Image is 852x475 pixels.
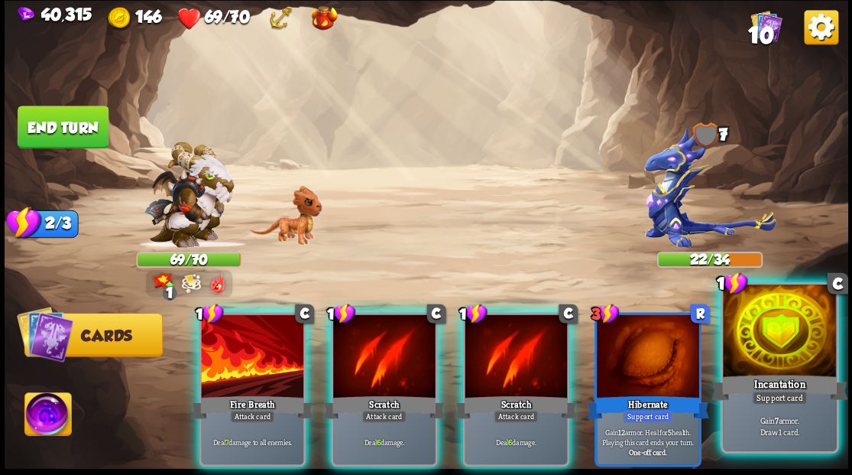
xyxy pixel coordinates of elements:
[195,303,223,324] div: 1
[644,127,775,247] img: Empress_Dragon.png
[658,252,761,265] div: 22/34
[181,272,201,294] img: PowerOfThunder.png
[458,303,487,324] div: 1
[203,437,300,447] p: Deal damage to all enemies.
[6,205,41,239] img: Stamina_Icon.png
[177,6,201,30] img: Heart.png
[752,391,807,405] div: Support card
[18,6,34,22] img: Gem.png
[295,304,314,323] div: C
[177,6,249,30] div: Health
[586,393,708,421] div: Hibernate
[310,6,337,30] img: Rage Potion - Deal 5 fire damage to all enemies when playing a card that costs 3+ stamina.
[18,106,109,148] button: End turn
[17,305,74,363] img: Cards_Icon.png
[204,6,249,25] span: 69/70
[690,304,709,323] div: R
[725,415,833,437] p: Gain armor. Draw 1 card.
[230,410,274,422] div: Attack card
[376,437,380,447] b: 6
[152,272,173,291] img: Bonus_Damage_Icon.png
[24,392,71,440] img: Ability_Icon.png
[426,304,445,323] div: C
[455,393,577,421] div: Scratch
[494,410,538,422] div: Attack card
[108,6,131,30] img: Gold.png
[191,393,313,421] div: Fire Breath
[135,6,161,25] span: 146
[108,6,160,30] div: Gold
[750,10,782,41] img: Cards_Icon.png
[716,271,747,294] div: 1
[667,427,671,437] b: 5
[81,327,132,343] span: Cards
[269,6,292,30] img: Anchor - Start each combat with 10 armor.
[144,142,234,248] img: Barbarian_Dragon.png
[162,285,177,300] div: 1
[750,10,782,45] div: View all the cards in your deck
[599,427,696,447] p: Gain armor. Heal for health. Playing this card ends your turn.
[225,437,228,447] b: 7
[591,303,619,324] div: 3
[774,415,778,426] b: 7
[617,427,624,437] b: 12
[711,372,847,402] div: Incantation
[559,304,578,323] div: C
[827,272,848,294] div: C
[24,210,78,237] div: 2/3
[248,185,322,245] img: Earth_Dragon_Baby.png
[138,252,241,265] div: 69/70
[18,5,92,24] div: Gems
[629,447,666,457] b: One-off card.
[322,393,445,421] div: Scratch
[508,437,512,447] b: 6
[623,410,672,422] div: Support card
[335,437,432,447] p: Deal damage.
[804,10,838,44] img: Options_Button.png
[24,313,162,356] button: Cards
[327,303,355,324] div: 1
[361,410,406,422] div: Attack card
[209,272,225,294] img: DragonFury.png
[747,21,773,47] span: 10
[467,437,564,447] p: Deal damage.
[656,122,762,149] div: 7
